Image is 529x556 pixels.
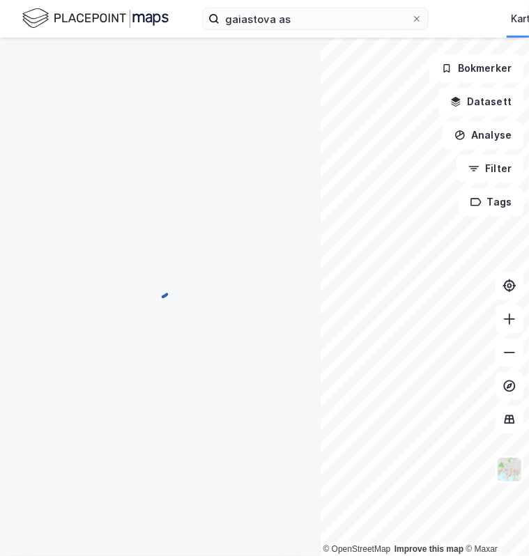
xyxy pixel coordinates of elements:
[443,121,523,149] button: Analyse
[459,188,523,216] button: Tags
[459,489,529,556] iframe: Chat Widget
[496,456,523,483] img: Z
[429,54,523,82] button: Bokmerker
[220,8,411,29] input: Søk på adresse, matrikkel, gårdeiere, leietakere eller personer
[438,88,523,116] button: Datasett
[323,544,391,554] a: OpenStreetMap
[457,155,523,183] button: Filter
[149,277,171,300] img: spinner.a6d8c91a73a9ac5275cf975e30b51cfb.svg
[22,6,169,31] img: logo.f888ab2527a4732fd821a326f86c7f29.svg
[394,544,463,554] a: Improve this map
